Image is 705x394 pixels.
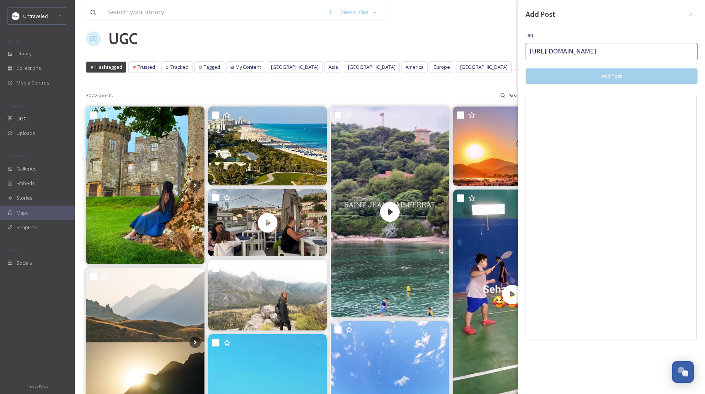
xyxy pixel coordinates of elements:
video: The city you’re going to fall in love with. #portugal #lisbon #guidedtour #beautifuldestinations ... [208,189,327,256]
span: Stories [16,194,33,201]
a: View all files [337,5,381,19]
a: UGC [108,28,138,50]
span: UGC [16,115,27,122]
span: Privacy Policy [27,384,48,389]
span: Trusted [138,64,155,71]
img: Turkiye❤️❤️🥰🥰🫶🫶#rek#lovely#beautifuldestinations#natureza#voice# [453,107,572,185]
input: Search [505,88,530,103]
img: thumbnail [208,189,327,256]
span: Library [16,50,31,57]
span: URL [526,32,534,39]
span: [GEOGRAPHIC_DATA] [460,64,508,71]
video: Saint-Jean-Cap-Ferrat 🇫🇷 don’t miss this beautiful gem on the French Riviera! 🩵 Saint-Jean-Cap-Fe... [331,107,449,317]
img: thumbnail [331,107,449,317]
span: Untraveled [23,13,48,19]
span: Socials [16,259,32,267]
button: Open Chat [672,361,694,383]
span: [GEOGRAPHIC_DATA] [348,64,395,71]
span: My Content [235,64,261,71]
span: Asia [329,64,338,71]
span: [GEOGRAPHIC_DATA] [271,64,318,71]
span: 307.2k posts [86,92,113,99]
span: America [406,64,424,71]
span: COLLECT [7,104,24,109]
img: One day tour with a 3 hour hike in Yosemite, California, still worth it. 一個人跑去優勝美地爬山，還好沒有迷路回不了家😌 ... [208,260,327,330]
span: Tagged [204,64,220,71]
input: Search your library [104,4,324,21]
span: SnapLink [16,224,37,231]
span: Galleries [16,165,37,172]
img: Untitled%20design.png [12,12,19,20]
span: MEDIA [7,39,21,44]
span: Hashtagged [95,64,122,71]
span: SOCIALS [7,248,22,253]
span: Tracked [170,64,188,71]
img: 🌱🌲☀️🏔️................. . . . . . . . . . . . . . . . . . . . . . . . . . . #NatureLovers #Explor... [86,107,204,264]
input: https://www.instagram.com/p/Cp-0BNCLzu8/ [526,43,698,60]
span: Media Centres [16,79,49,86]
a: Privacy Policy [27,381,48,390]
span: Uploads [16,130,35,137]
span: Collections [16,65,41,72]
h3: Add Post [526,9,555,20]
button: Add Post [526,68,698,84]
img: Miami Beach—close, hot, and calling your name! Sand, sun, and sizzling nights await. #MiamiBeach ... [208,107,327,185]
span: Europe [434,64,450,71]
span: WIDGETS [7,154,25,159]
span: Embeds [16,180,35,187]
span: Maps [16,209,29,216]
